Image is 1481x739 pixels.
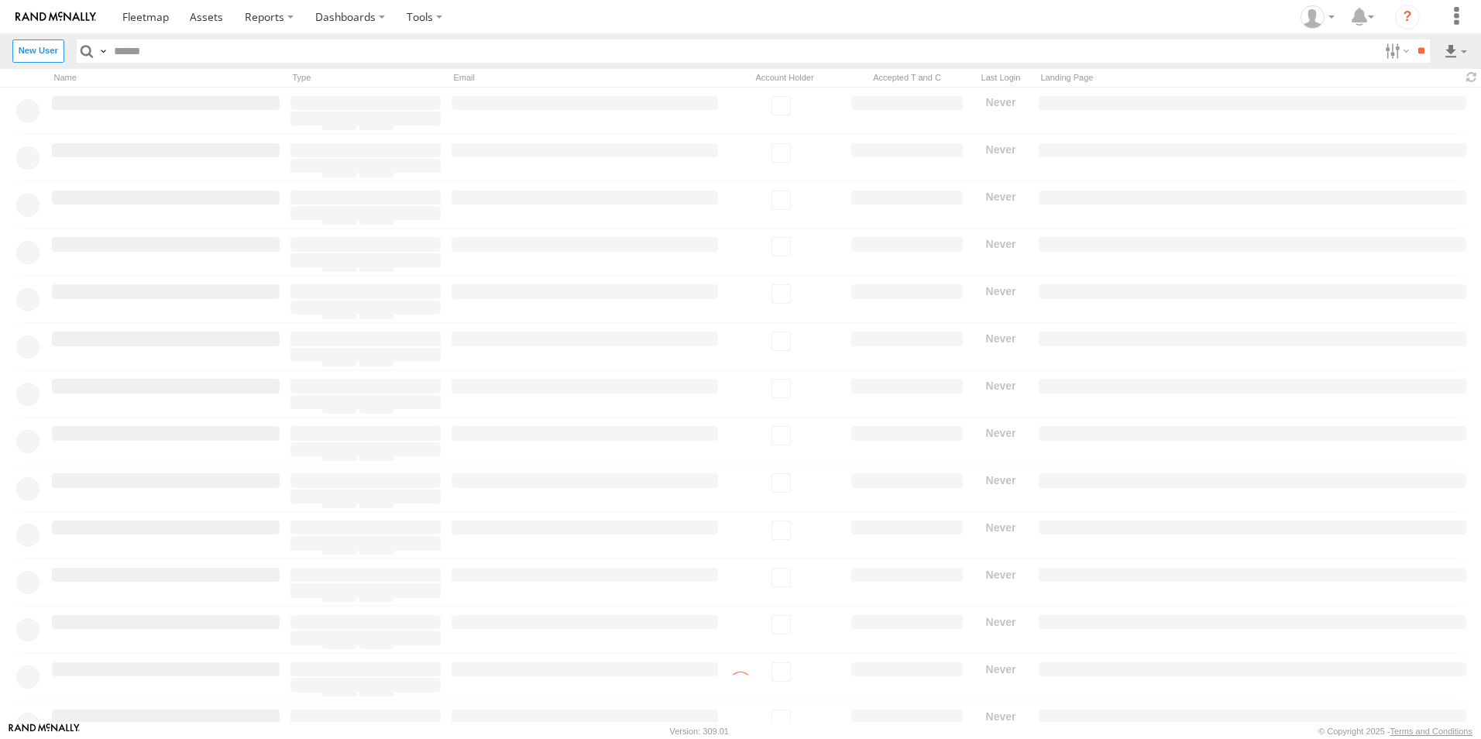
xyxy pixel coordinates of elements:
[971,70,1030,85] div: Last Login
[50,70,282,85] div: Name
[670,727,729,736] div: Version: 309.01
[12,40,64,62] label: Create New User
[288,70,443,85] div: Type
[449,70,720,85] div: Email
[1318,727,1472,736] div: © Copyright 2025 -
[1390,727,1472,736] a: Terms and Conditions
[1462,70,1481,85] span: Refresh
[9,724,80,739] a: Visit our Website
[727,70,843,85] div: Account Holder
[849,70,965,85] div: Has user accepted Terms and Conditions
[1295,5,1340,29] div: Ed Pruneda
[1442,40,1469,62] label: Export results as...
[97,40,109,62] label: Search Query
[1395,5,1420,29] i: ?
[1036,70,1456,85] div: Landing Page
[1379,40,1412,62] label: Search Filter Options
[15,12,96,22] img: rand-logo.svg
